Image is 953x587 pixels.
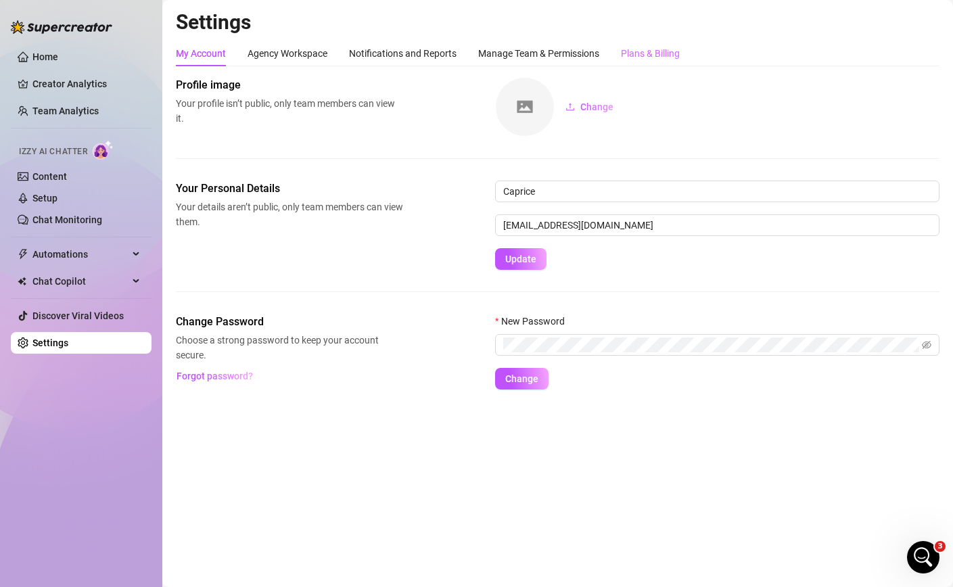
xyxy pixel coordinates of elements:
span: Chat Copilot [32,271,129,292]
span: Choose a strong password to keep your account secure. [176,333,403,362]
a: Chat Monitoring [32,214,102,225]
span: disappointed reaction [180,447,215,474]
div: Manage Team & Permissions [478,46,599,61]
span: Your Personal Details [176,181,403,197]
div: Close [432,5,457,30]
input: Enter new email [495,214,939,236]
a: Open in help center [179,491,287,502]
span: Profile image [176,77,403,93]
input: Enter name [495,181,939,202]
button: Update [495,248,547,270]
span: smiley reaction [250,447,285,474]
span: Change Password [176,314,403,330]
iframe: Intercom live chat [907,541,939,573]
a: Team Analytics [32,105,99,116]
span: 3 [935,541,946,552]
h2: Settings [176,9,939,35]
span: eye-invisible [922,340,931,350]
label: New Password [495,314,574,329]
img: square-placeholder.png [496,78,554,136]
div: My Account [176,46,226,61]
span: Your details aren’t public, only team members can view them. [176,199,403,229]
span: Forgot password? [177,371,253,381]
button: Collapse window [406,5,432,31]
a: Creator Analytics [32,73,141,95]
button: Change [555,96,624,118]
a: Settings [32,337,68,348]
span: 😐 [223,447,242,474]
button: Forgot password? [176,365,253,387]
span: Izzy AI Chatter [19,145,87,158]
a: Content [32,171,67,182]
span: Change [580,101,613,112]
div: Did this answer your question? [16,433,449,448]
button: Change [495,368,549,390]
div: Plans & Billing [621,46,680,61]
span: thunderbolt [18,249,28,260]
span: Your profile isn’t public, only team members can view it. [176,96,403,126]
span: 😃 [258,447,277,474]
img: AI Chatter [93,140,114,160]
input: New Password [503,337,919,352]
span: Change [505,373,538,384]
a: Discover Viral Videos [32,310,124,321]
span: Update [505,254,536,264]
img: Chat Copilot [18,277,26,286]
div: Notifications and Reports [349,46,457,61]
a: Home [32,51,58,62]
div: Agency Workspace [248,46,327,61]
span: Automations [32,243,129,265]
img: logo-BBDzfeDw.svg [11,20,112,34]
a: Setup [32,193,57,204]
span: neutral face reaction [215,447,250,474]
span: upload [565,102,575,112]
button: go back [9,5,34,31]
span: 😞 [187,447,207,474]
